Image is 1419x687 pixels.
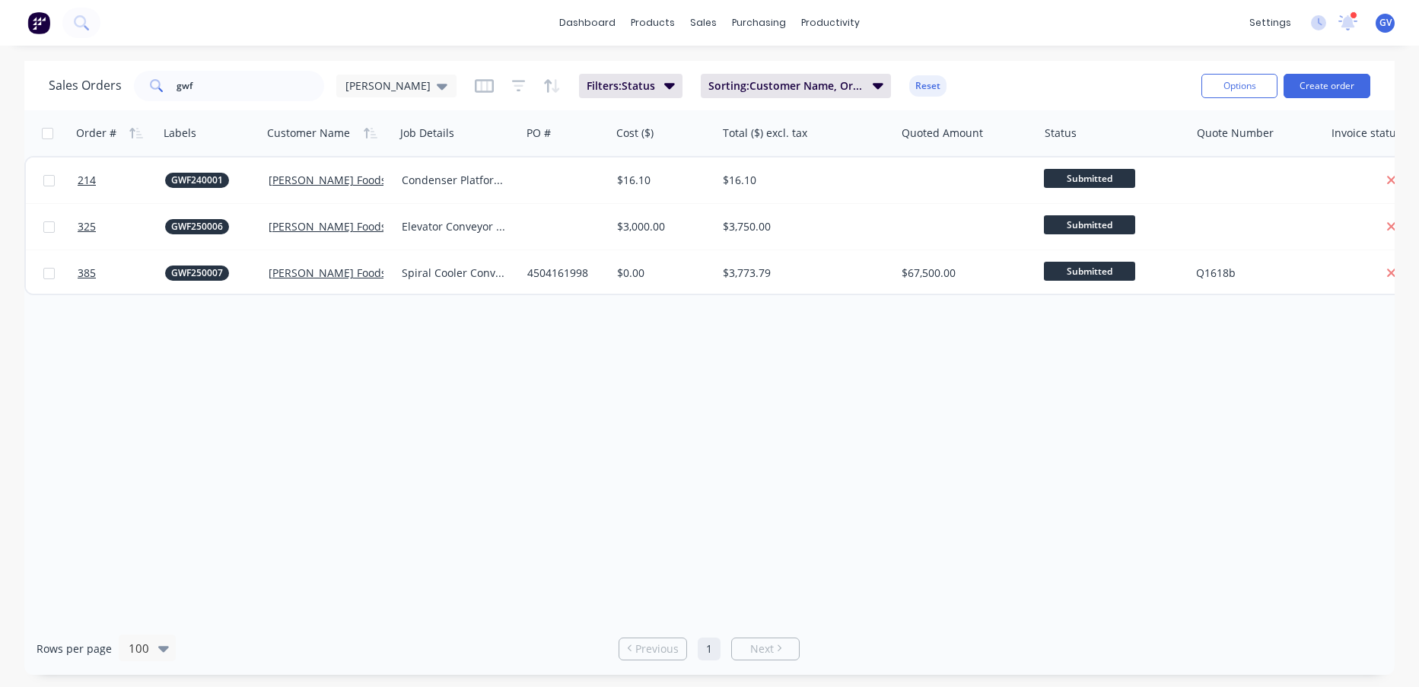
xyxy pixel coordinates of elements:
div: $3,000.00 [617,219,706,234]
div: Invoice status [1332,126,1402,141]
a: Page 1 is your current page [698,638,721,660]
span: Filters: Status [587,78,655,94]
span: 214 [78,173,96,188]
button: Options [1201,74,1277,98]
button: GWF250006 [165,219,229,234]
div: Quote Number [1197,126,1274,141]
div: $67,500.00 [902,266,1026,281]
div: Q1618b [1196,266,1312,281]
span: 325 [78,219,96,234]
span: Submitted [1044,215,1135,234]
div: sales [682,11,724,34]
span: Submitted [1044,169,1135,188]
span: Next [750,641,774,657]
a: Next page [732,641,799,657]
span: [PERSON_NAME] [345,78,431,94]
button: Filters:Status [579,74,682,98]
a: [PERSON_NAME] Foods [269,219,387,234]
span: GV [1379,16,1392,30]
button: GWF250007 [165,266,229,281]
h1: Sales Orders [49,78,122,93]
div: PO # [527,126,551,141]
div: $16.10 [617,173,706,188]
a: [PERSON_NAME] Foods [269,173,387,187]
div: $3,773.79 [723,266,881,281]
div: Cost ($) [616,126,654,141]
div: Quoted Amount [902,126,983,141]
img: Factory [27,11,50,34]
a: 325 [78,204,165,250]
span: GWF250006 [171,219,223,234]
div: 4504161998 [527,266,601,281]
div: Condenser Platform Springwood [402,173,510,188]
div: productivity [794,11,867,34]
span: Rows per page [37,641,112,657]
a: Previous page [619,641,686,657]
a: [PERSON_NAME] Foods [269,266,387,280]
button: Create order [1284,74,1370,98]
a: 214 [78,157,165,203]
div: Elevator Conveyor Point Cloud Scanning [402,219,510,234]
ul: Pagination [612,638,806,660]
div: settings [1242,11,1299,34]
div: Customer Name [267,126,350,141]
div: $16.10 [723,173,881,188]
input: Search... [177,71,325,101]
button: GWF240001 [165,173,229,188]
a: 385 [78,250,165,296]
div: Job Details [400,126,454,141]
div: purchasing [724,11,794,34]
div: $3,750.00 [723,219,881,234]
div: Spiral Cooler Conveyor Access Platform [402,266,510,281]
button: Sorting:Customer Name, Order # [701,74,891,98]
div: $0.00 [617,266,706,281]
div: Total ($) excl. tax [723,126,807,141]
div: Order # [76,126,116,141]
div: products [623,11,682,34]
span: Submitted [1044,262,1135,281]
span: Sorting: Customer Name, Order # [708,78,864,94]
span: 385 [78,266,96,281]
div: Labels [164,126,196,141]
div: Status [1045,126,1077,141]
span: Previous [635,641,679,657]
span: GWF240001 [171,173,223,188]
span: GWF250007 [171,266,223,281]
a: dashboard [552,11,623,34]
button: Reset [909,75,947,97]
